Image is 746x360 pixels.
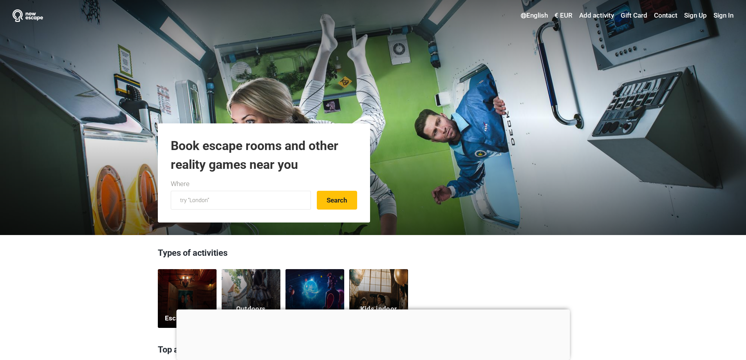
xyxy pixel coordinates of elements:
button: Search [317,191,357,210]
a: Gift Card [619,9,649,23]
label: Where [171,179,190,189]
h3: Top activities in [GEOGRAPHIC_DATA] [158,340,589,360]
a: Add activity [577,9,616,23]
a: Sign In [712,9,733,23]
a: Action games [285,269,344,328]
a: Kids indoor playrooms [349,269,408,328]
img: Nowescape logo [13,9,43,22]
a: Sign Up [682,9,709,23]
a: English [519,9,550,23]
a: Outdoors experiences [222,269,280,328]
h3: Types of activities [158,247,589,263]
h5: Outdoors experiences [226,304,275,323]
a: € EUR [553,9,574,23]
h5: Kids indoor playrooms [354,304,403,323]
a: Escape rooms [158,269,217,328]
a: Contact [652,9,679,23]
input: try “London” [171,191,311,210]
h5: Escape rooms [165,314,210,323]
img: English [521,13,526,18]
h1: Book escape rooms and other reality games near you [171,136,357,174]
iframe: Advertisement [176,309,570,358]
